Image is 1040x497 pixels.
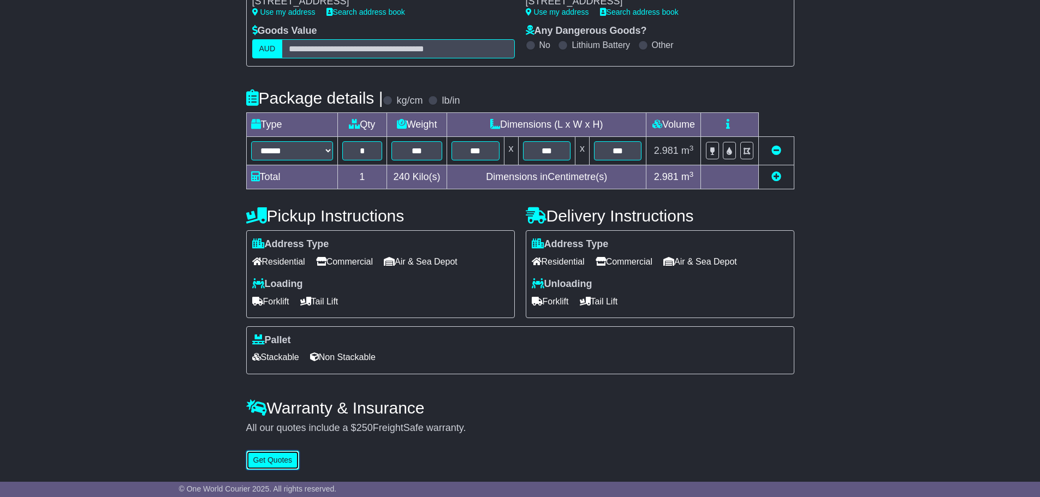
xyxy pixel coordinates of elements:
[575,137,589,165] td: x
[690,170,694,178] sup: 3
[681,145,694,156] span: m
[300,293,338,310] span: Tail Lift
[326,8,405,16] a: Search address book
[252,293,289,310] span: Forklift
[442,95,460,107] label: lb/in
[246,422,794,434] div: All our quotes include a $ FreightSafe warranty.
[596,253,652,270] span: Commercial
[690,144,694,152] sup: 3
[447,113,646,137] td: Dimensions (L x W x H)
[179,484,337,493] span: © One World Courier 2025. All rights reserved.
[246,399,794,417] h4: Warranty & Insurance
[539,40,550,50] label: No
[532,278,592,290] label: Unloading
[663,253,737,270] span: Air & Sea Depot
[337,113,387,137] td: Qty
[316,253,373,270] span: Commercial
[526,207,794,225] h4: Delivery Instructions
[252,278,303,290] label: Loading
[387,165,447,189] td: Kilo(s)
[526,8,589,16] a: Use my address
[447,165,646,189] td: Dimensions in Centimetre(s)
[252,349,299,366] span: Stackable
[396,95,423,107] label: kg/cm
[652,40,674,50] label: Other
[252,334,291,346] label: Pallet
[246,165,337,189] td: Total
[246,207,515,225] h4: Pickup Instructions
[356,422,373,433] span: 250
[646,113,701,137] td: Volume
[252,39,283,58] label: AUD
[600,8,679,16] a: Search address book
[384,253,457,270] span: Air & Sea Depot
[394,171,410,182] span: 240
[387,113,447,137] td: Weight
[504,137,518,165] td: x
[252,8,316,16] a: Use my address
[654,145,679,156] span: 2.981
[526,25,647,37] label: Any Dangerous Goods?
[252,253,305,270] span: Residential
[771,145,781,156] a: Remove this item
[337,165,387,189] td: 1
[252,238,329,250] label: Address Type
[252,25,317,37] label: Goods Value
[532,238,609,250] label: Address Type
[771,171,781,182] a: Add new item
[532,293,569,310] span: Forklift
[246,113,337,137] td: Type
[681,171,694,182] span: m
[580,293,618,310] span: Tail Lift
[654,171,679,182] span: 2.981
[310,349,376,366] span: Non Stackable
[246,89,383,107] h4: Package details |
[572,40,630,50] label: Lithium Battery
[532,253,585,270] span: Residential
[246,451,300,470] button: Get Quotes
